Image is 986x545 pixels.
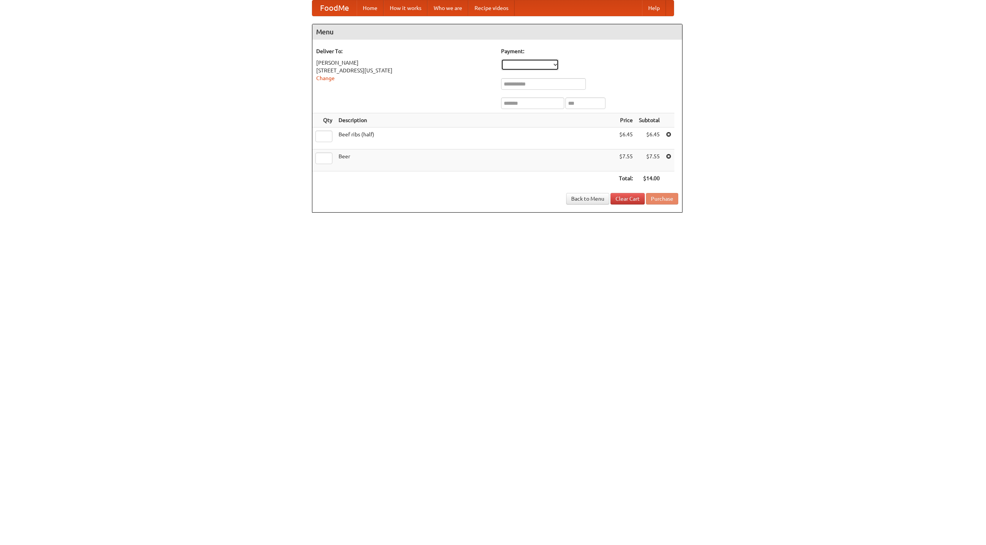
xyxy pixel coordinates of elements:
[646,193,678,205] button: Purchase
[357,0,384,16] a: Home
[616,127,636,149] td: $6.45
[642,0,666,16] a: Help
[636,113,663,127] th: Subtotal
[636,127,663,149] td: $6.45
[566,193,609,205] a: Back to Menu
[335,149,616,171] td: Beer
[636,149,663,171] td: $7.55
[636,171,663,186] th: $14.00
[610,193,645,205] a: Clear Cart
[616,113,636,127] th: Price
[312,0,357,16] a: FoodMe
[316,47,493,55] h5: Deliver To:
[501,47,678,55] h5: Payment:
[316,67,493,74] div: [STREET_ADDRESS][US_STATE]
[316,59,493,67] div: [PERSON_NAME]
[384,0,428,16] a: How it works
[616,171,636,186] th: Total:
[316,75,335,81] a: Change
[468,0,515,16] a: Recipe videos
[428,0,468,16] a: Who we are
[312,113,335,127] th: Qty
[335,127,616,149] td: Beef ribs (half)
[312,24,682,40] h4: Menu
[616,149,636,171] td: $7.55
[335,113,616,127] th: Description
